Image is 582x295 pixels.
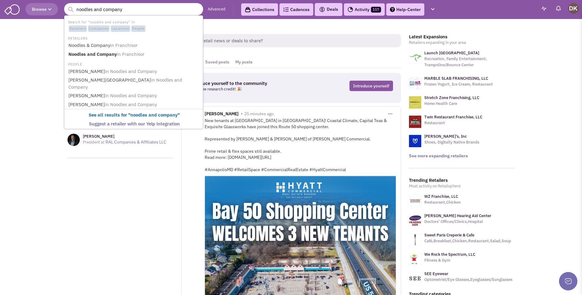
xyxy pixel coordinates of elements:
a: [PERSON_NAME]in Noodles and Company [67,92,202,100]
div: New tenants at [GEOGRAPHIC_DATA] in [GEOGRAPHIC_DATA]! Coastal Climate, Capital Teas & Exquisite ... [205,117,396,173]
span: in Franchisor [117,51,145,57]
h3: [PERSON_NAME] [83,134,166,139]
span: Retail news or deals to share? [196,34,401,47]
li: PEOPLE [65,61,202,67]
input: Search [64,3,203,15]
a: Noodles and Companyin Franchisor [67,50,202,59]
span: Locations [111,25,130,32]
a: RAL Companies & Affiliates LLC [106,139,166,145]
span: [PERSON_NAME] [205,111,239,118]
a: MARBLE SLAB FRANCHISING, LLC [424,76,488,81]
a: Stretch Zone Franchising, LLC [424,95,479,100]
img: icon-collection-lavender-black.svg [245,7,251,13]
img: help.png [390,7,395,12]
p: Restaurant,Chicken [424,199,461,205]
p: Fitness & Gym [424,257,475,263]
b: See all results for " " [89,112,180,118]
span: Deals [319,6,338,12]
img: Cadences_logo.png [283,7,289,12]
li: RETAILERS [65,35,202,41]
span: in Franchisor [110,42,138,48]
a: Cadences [279,3,313,16]
span: in Noodles and Company [105,102,157,107]
p: Get a free research credit! 🎉 [189,86,305,92]
a: [PERSON_NAME]in Noodles and Company [67,67,202,76]
img: www.wingzone.com [409,195,421,207]
b: noodles and company [130,112,178,118]
a: See all results for "noodles and company" [67,111,202,119]
a: [PERSON_NAME] Hearing Aid Center [424,213,491,218]
a: Launch [GEOGRAPHIC_DATA] [424,50,479,56]
span: Browse [32,6,52,12]
img: SmartAdmin [4,3,20,15]
span: 25 minutes ago. [244,111,275,117]
img: Activity.png [348,7,353,12]
p: Optometrist/Eye Glasses,Eyeglasses/Sunglasses [424,277,512,283]
p: Retailers expanding in your area [409,40,515,46]
a: WZ Franchise, LLC [424,194,458,199]
img: Donnie Keller [568,3,579,14]
a: Noodles & Companyin Franchisor [67,41,202,50]
img: logo [409,52,421,64]
span: Retailers [69,25,87,32]
a: Advanced [208,6,225,12]
img: www.seeeyewear.com [409,277,421,280]
p: Recreation, Family Entertainment, Trampoline/Bounce Center [424,56,515,68]
p: Frozen Yogurt, Ice Cream, Restaurant [424,81,493,87]
b: Noodles and Company [68,51,117,57]
a: [PERSON_NAME][GEOGRAPHIC_DATA]in Noodles and Company [67,76,202,91]
a: Suggest a retailer with our Yelp integration [67,120,202,128]
a: Twin Restaurant Franchise, LLC [424,114,482,120]
span: People [131,25,145,32]
p: Café,Breakfast,Chicken,Restaurant,Salad,Soup [424,238,511,244]
p: Shoes, Digitally Native Brands [424,139,479,145]
img: logo [409,77,421,89]
button: Browse [25,3,58,15]
p: Most activity on Retailsphere [409,183,515,189]
li: Search for "noodles and company" in [65,18,202,33]
p: Restaurant [424,120,482,126]
a: Help-Center [386,3,424,16]
span: President at [83,140,105,145]
a: Sweet Paris Creperie & Cafe [424,232,474,238]
a: We Rock the Spectrum, LLC [424,252,475,257]
a: Introduce yourself [349,81,393,91]
a: My posts [232,56,256,68]
a: [PERSON_NAME]'s, Inc [424,134,467,139]
p: Home Health Care [424,101,479,107]
button: Deals [317,6,340,13]
img: logo [409,116,421,128]
span: in Noodles and Company [68,77,182,90]
b: Suggest a retailer with our Yelp integration [89,121,180,127]
span: 117 [371,7,381,13]
img: logo [409,96,421,109]
a: Activity117 [344,3,385,16]
h3: Latest Expansions [409,34,515,40]
span: in Noodles and Company [105,68,157,74]
a: See more expanding retailers [409,153,468,159]
img: icon-deals.svg [319,6,325,13]
img: logo [409,135,421,147]
a: Collections [241,3,278,16]
a: [PERSON_NAME]in Noodles and Company [67,101,202,109]
a: SEE Eyewear [424,271,448,276]
span: in Noodles and Company [105,93,157,98]
p: Doctors’ Offices/Clinics,Hospital [424,219,491,225]
span: Companies [88,25,110,32]
a: Saved posts [202,56,232,68]
h3: Trending Retailers [409,178,515,183]
h3: Introduce yourself to the community [189,81,305,86]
